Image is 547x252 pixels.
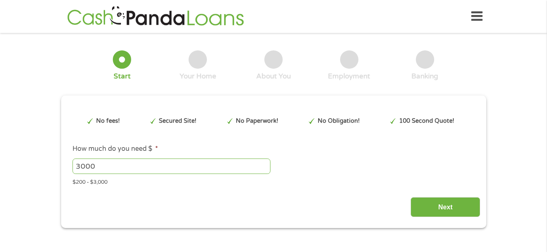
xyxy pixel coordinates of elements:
div: $200 - $3,000 [72,176,474,187]
p: No Obligation! [318,117,360,126]
p: Secured Site! [159,117,196,126]
input: Next [411,197,480,217]
img: GetLoanNow Logo [65,5,246,28]
div: Employment [328,72,370,81]
p: No fees! [96,117,120,126]
div: Banking [411,72,438,81]
p: 100 Second Quote! [399,117,454,126]
div: Your Home [180,72,216,81]
label: How much do you need $ [72,145,158,153]
p: No Paperwork! [236,117,278,126]
div: Start [114,72,131,81]
div: About You [256,72,291,81]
